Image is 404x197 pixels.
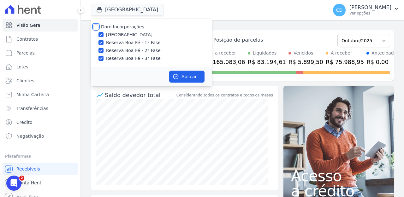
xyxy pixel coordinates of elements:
[176,92,273,98] div: Considerando todos os contratos e todos os meses
[3,130,78,142] a: Negativação
[16,22,42,28] span: Visão Geral
[5,153,75,160] div: Plataformas
[203,50,245,56] div: Total a receber
[91,4,163,16] button: [GEOGRAPHIC_DATA]
[326,58,364,66] div: R$ 75.988,95
[248,58,286,66] div: R$ 83.194,61
[16,91,49,98] span: Minha Carteira
[16,133,44,139] span: Negativação
[328,1,404,19] button: CD [PERSON_NAME] Ver opções
[349,11,391,16] p: Ver opções
[16,50,35,56] span: Parcelas
[3,177,78,189] a: Conta Hent
[253,50,277,56] div: Liquidados
[106,32,152,38] label: [GEOGRAPHIC_DATA]
[288,58,323,66] div: R$ 5.899,50
[6,176,21,191] iframe: Intercom live chat
[371,50,396,56] div: Antecipado
[16,78,34,84] span: Clientes
[3,74,78,87] a: Clientes
[16,105,48,112] span: Transferências
[3,19,78,32] a: Visão Geral
[16,36,38,42] span: Contratos
[3,88,78,101] a: Minha Carteira
[169,71,205,83] button: Aplicar
[3,61,78,73] a: Lotes
[3,116,78,129] a: Crédito
[203,58,245,66] div: R$ 165.083,06
[16,166,40,172] span: Recebíveis
[3,33,78,45] a: Contratos
[106,39,161,46] label: Reserva Boa Fé - 1ª Fase
[366,58,396,66] div: R$ 0,00
[106,47,161,54] label: Reserva Boa Fé - 2ª Fase
[3,102,78,115] a: Transferências
[294,50,313,56] div: Vencidos
[291,168,386,183] span: Acesso
[16,180,41,186] span: Conta Hent
[106,55,161,62] label: Reserva Boa Fé - 3ª Fase
[3,163,78,175] a: Recebíveis
[331,50,352,56] div: A receber
[336,8,343,12] span: CD
[105,91,175,99] div: Saldo devedor total
[349,4,391,11] p: [PERSON_NAME]
[16,64,28,70] span: Lotes
[3,47,78,59] a: Parcelas
[16,119,33,125] span: Crédito
[101,24,144,29] label: Doro Incorporações
[19,176,24,181] span: 2
[213,36,263,44] div: Posição de parcelas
